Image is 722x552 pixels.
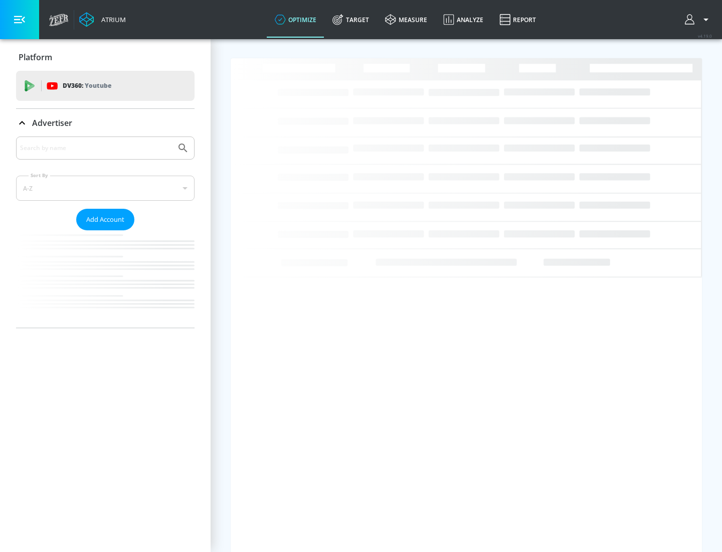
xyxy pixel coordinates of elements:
input: Search by name [20,142,172,155]
div: Platform [16,43,195,71]
p: DV360: [63,80,111,91]
a: Analyze [435,2,491,38]
a: Target [324,2,377,38]
div: DV360: Youtube [16,71,195,101]
p: Platform [19,52,52,63]
a: Atrium [79,12,126,27]
label: Sort By [29,172,50,179]
p: Youtube [85,80,111,91]
div: Atrium [97,15,126,24]
a: optimize [267,2,324,38]
a: Report [491,2,544,38]
div: A-Z [16,176,195,201]
div: Advertiser [16,109,195,137]
span: v 4.19.0 [698,33,712,39]
span: Add Account [86,214,124,225]
button: Add Account [76,209,134,230]
nav: list of Advertiser [16,230,195,328]
p: Advertiser [32,117,72,128]
div: Advertiser [16,136,195,328]
a: measure [377,2,435,38]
